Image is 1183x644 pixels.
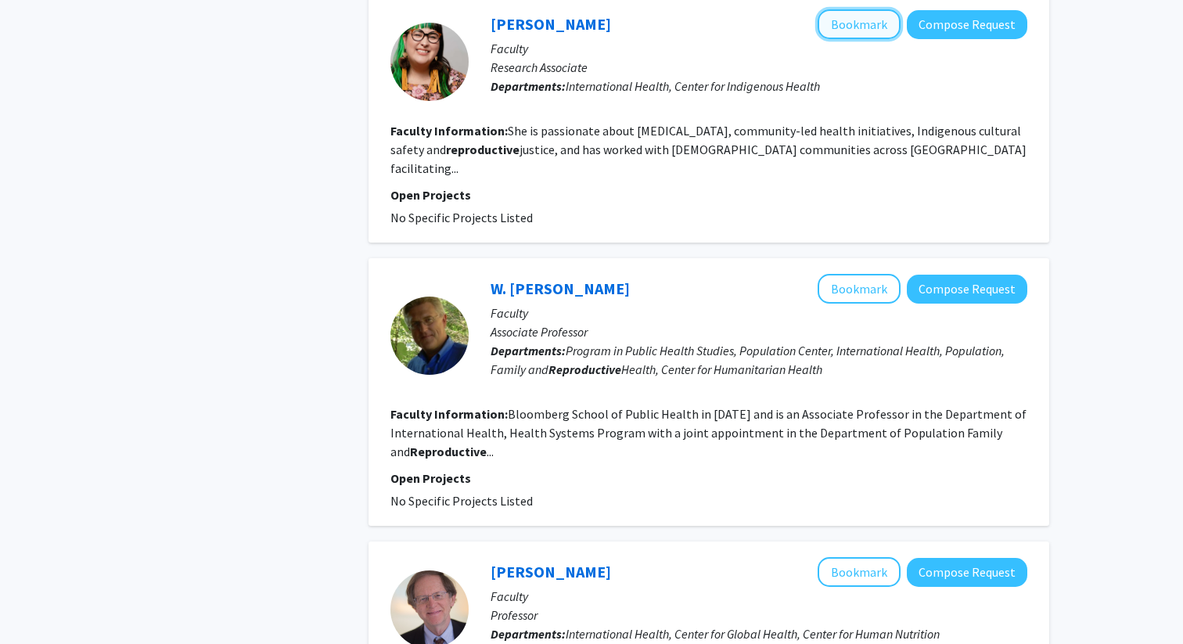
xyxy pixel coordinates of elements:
[410,444,487,459] b: Reproductive
[491,606,1027,624] p: Professor
[12,574,67,632] iframe: Chat
[566,78,820,94] span: International Health, Center for Indigenous Health
[491,14,611,34] a: [PERSON_NAME]
[390,210,533,225] span: No Specific Projects Listed
[390,469,1027,487] p: Open Projects
[390,406,1027,459] fg-read-more: Bloomberg School of Public Health in [DATE] and is an Associate Professor in the Department of In...
[818,557,901,587] button: Add Keith West to Bookmarks
[548,362,621,377] b: Reproductive
[907,558,1027,587] button: Compose Request to Keith West
[907,275,1027,304] button: Compose Request to W. Courtland Robinson
[491,562,611,581] a: [PERSON_NAME]
[491,58,1027,77] p: Research Associate
[491,78,566,94] b: Departments:
[491,322,1027,341] p: Associate Professor
[818,9,901,39] button: Add Andrea Medley to Bookmarks
[491,343,1005,377] span: Program in Public Health Studies, Population Center, International Health, Population, Family and...
[390,185,1027,204] p: Open Projects
[446,142,520,157] b: reproductive
[907,10,1027,39] button: Compose Request to Andrea Medley
[491,587,1027,606] p: Faculty
[491,343,566,358] b: Departments:
[390,493,533,509] span: No Specific Projects Listed
[491,279,630,298] a: W. [PERSON_NAME]
[491,304,1027,322] p: Faculty
[390,123,508,139] b: Faculty Information:
[390,123,1027,176] fg-read-more: She is passionate about [MEDICAL_DATA], community-led health initiatives, Indigenous cultural saf...
[491,626,566,642] b: Departments:
[818,274,901,304] button: Add W. Courtland Robinson to Bookmarks
[390,406,508,422] b: Faculty Information:
[491,39,1027,58] p: Faculty
[566,626,940,642] span: International Health, Center for Global Health, Center for Human Nutrition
